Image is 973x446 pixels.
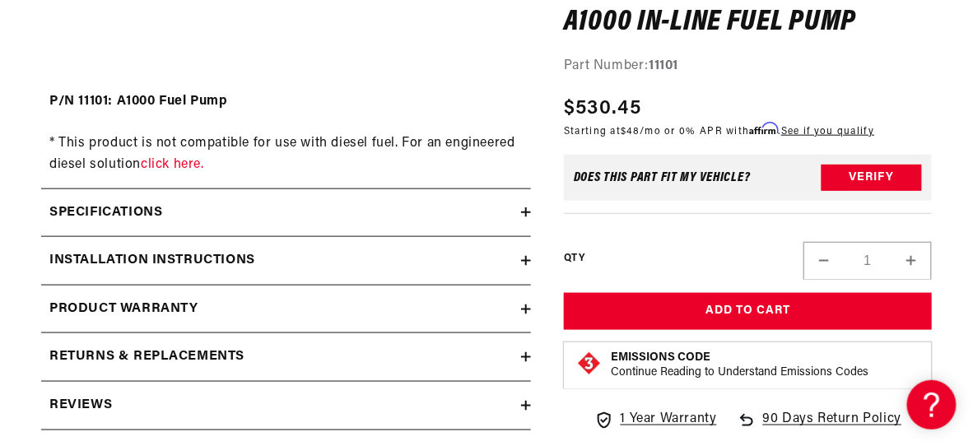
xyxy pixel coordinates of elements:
[611,365,868,380] p: Continue Reading to Understand Emissions Codes
[564,10,932,36] h1: A1000 In-Line Fuel Pump
[49,346,244,368] h2: Returns & replacements
[49,202,162,224] h2: Specifications
[49,395,112,416] h2: Reviews
[621,127,640,137] span: $48
[564,94,641,123] span: $530.45
[649,59,678,72] strong: 11101
[41,189,531,237] summary: Specifications
[49,250,255,272] h2: Installation Instructions
[564,123,874,139] p: Starting at /mo or 0% APR with .
[564,252,584,266] label: QTY
[564,293,932,330] button: Add to Cart
[576,351,603,377] img: Emissions code
[574,171,751,184] div: Does This part fit My vehicle?
[41,237,531,285] summary: Installation Instructions
[781,127,874,137] a: See if you qualify - Learn more about Affirm Financing (opens in modal)
[141,158,204,171] a: click here.
[594,409,717,430] a: 1 Year Warranty
[822,165,922,191] button: Verify
[41,382,531,430] summary: Reviews
[621,409,717,430] span: 1 Year Warranty
[750,123,779,135] span: Affirm
[611,351,868,380] button: Emissions CodeContinue Reading to Understand Emissions Codes
[564,56,932,77] div: Part Number:
[611,351,710,364] strong: Emissions Code
[49,299,198,320] h2: Product warranty
[49,95,228,108] strong: P/N 11101: A1000 Fuel Pump
[41,333,531,381] summary: Returns & replacements
[41,286,531,333] summary: Product warranty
